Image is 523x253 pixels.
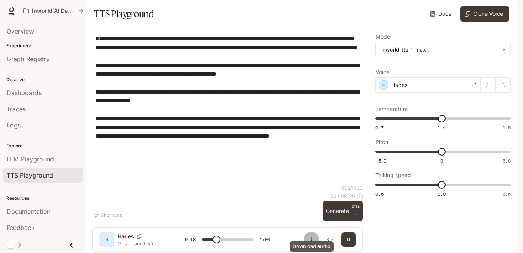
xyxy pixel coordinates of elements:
button: Copy Voice ID [134,234,145,239]
p: Voice [375,69,389,75]
p: Temperature [375,106,408,112]
button: Clone Voice [460,6,509,22]
span: 0.7 [375,124,384,131]
button: Shortcuts [92,209,125,221]
span: 1:04 [260,236,270,243]
p: Hades [391,81,407,89]
span: 0.5 [375,191,384,197]
span: 1.0 [438,191,446,197]
p: Talking speed [375,173,411,178]
button: All workspaces [20,3,87,18]
div: H [101,233,113,246]
div: Download audio [290,241,334,252]
div: inworld-tts-1-max [381,46,498,54]
span: 5.0 [503,157,511,164]
p: Hades [117,233,134,240]
button: GenerateCTRL +⏎ [323,201,363,221]
h1: TTS Playground [94,6,154,22]
a: Docs [428,6,454,22]
p: ⏎ [352,204,360,218]
p: Moso leaned back, fingers steepled. “Every secret has a cost. Every lie carries weight. If you fa... [117,240,166,247]
button: Inspect [322,232,338,247]
span: 0:18 [185,236,196,243]
span: 1.5 [503,124,511,131]
span: -5.0 [375,157,386,164]
span: 1.1 [438,124,446,131]
p: CTRL + [352,204,360,213]
p: $ 0.008320 [330,193,355,199]
p: Inworld AI Demos [32,8,75,14]
span: 0 [440,157,443,164]
p: Model [375,34,391,39]
div: inworld-tts-1-max [376,42,510,57]
span: 1.5 [503,191,511,197]
p: Pitch [375,139,388,145]
button: Download audio [304,232,319,247]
